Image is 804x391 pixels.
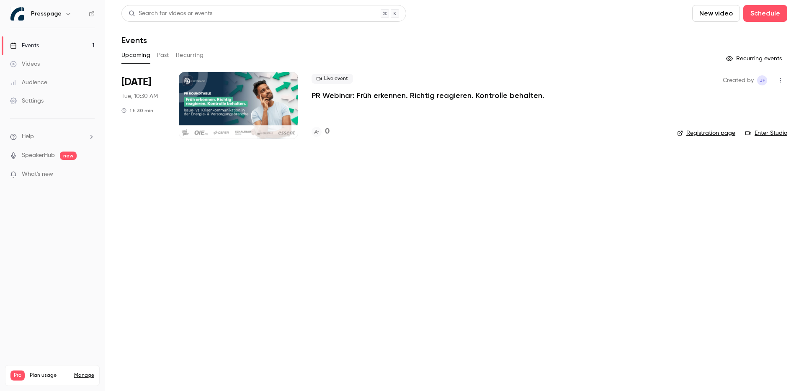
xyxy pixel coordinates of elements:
[10,97,44,105] div: Settings
[10,7,24,21] img: Presspage
[10,41,39,50] div: Events
[176,49,204,62] button: Recurring
[121,107,153,114] div: 1 h 30 min
[60,152,77,160] span: new
[121,49,150,62] button: Upcoming
[30,372,69,379] span: Plan usage
[22,132,34,141] span: Help
[121,75,151,89] span: [DATE]
[22,170,53,179] span: What's new
[692,5,740,22] button: New video
[760,75,765,85] span: JF
[312,90,544,100] a: PR Webinar: Früh erkennen. Richtig reagieren. Kontrolle behalten.
[745,129,787,137] a: Enter Studio
[757,75,767,85] span: Jesse Finn-Brown
[10,132,95,141] li: help-dropdown-opener
[129,9,212,18] div: Search for videos or events
[121,72,165,139] div: Sep 30 Tue, 10:30 AM (Europe/Berlin)
[722,52,787,65] button: Recurring events
[743,5,787,22] button: Schedule
[74,372,94,379] a: Manage
[10,78,47,87] div: Audience
[723,75,754,85] span: Created by
[10,370,25,381] span: Pro
[31,10,62,18] h6: Presspage
[312,126,330,137] a: 0
[22,151,55,160] a: SpeakerHub
[157,49,169,62] button: Past
[121,92,158,100] span: Tue, 10:30 AM
[121,35,147,45] h1: Events
[10,60,40,68] div: Videos
[325,126,330,137] h4: 0
[312,74,353,84] span: Live event
[677,129,735,137] a: Registration page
